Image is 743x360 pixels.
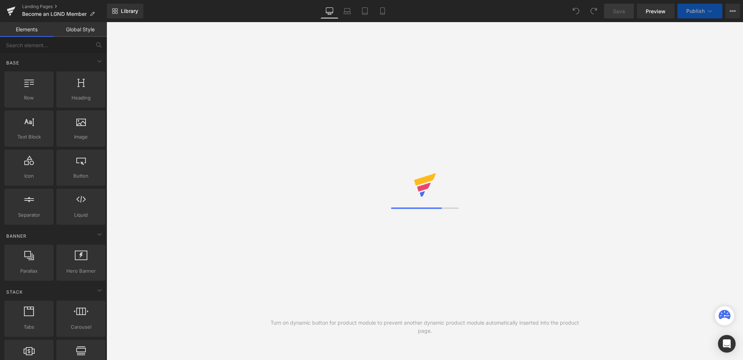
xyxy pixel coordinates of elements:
[569,4,583,18] button: Undo
[7,211,51,219] span: Separator
[121,8,138,14] span: Library
[718,335,736,353] div: Open Intercom Messenger
[22,4,107,10] a: Landing Pages
[677,4,722,18] button: Publish
[7,172,51,180] span: Icon
[59,94,103,102] span: Heading
[6,59,20,66] span: Base
[7,323,51,331] span: Tabs
[6,233,27,240] span: Banner
[356,4,374,18] a: Tablet
[59,323,103,331] span: Carousel
[6,289,24,296] span: Stack
[7,267,51,275] span: Parallax
[59,172,103,180] span: Button
[586,4,601,18] button: Redo
[22,11,87,17] span: Become an LGND Member
[338,4,356,18] a: Laptop
[613,7,625,15] span: Save
[59,267,103,275] span: Hero Banner
[321,4,338,18] a: Desktop
[725,4,740,18] button: More
[7,94,51,102] span: Row
[107,4,143,18] a: New Library
[7,133,51,141] span: Text Block
[53,22,107,37] a: Global Style
[686,8,705,14] span: Publish
[646,7,666,15] span: Preview
[59,133,103,141] span: Image
[374,4,391,18] a: Mobile
[266,319,584,335] div: Turn on dynamic button for product module to prevent another dynamic product module automatically...
[637,4,674,18] a: Preview
[59,211,103,219] span: Liquid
